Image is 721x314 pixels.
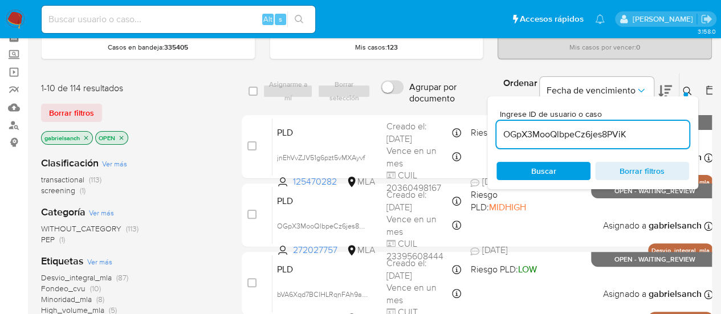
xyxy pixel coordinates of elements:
span: 3.158.0 [697,27,715,36]
button: search-icon [287,11,311,27]
span: Alt [263,14,272,25]
p: gabriela.sanchez@mercadolibre.com [632,14,696,25]
span: Accesos rápidos [520,13,584,25]
input: Buscar usuario o caso... [42,12,315,27]
a: Salir [700,13,712,25]
span: s [279,14,282,25]
a: Notificaciones [595,14,605,24]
